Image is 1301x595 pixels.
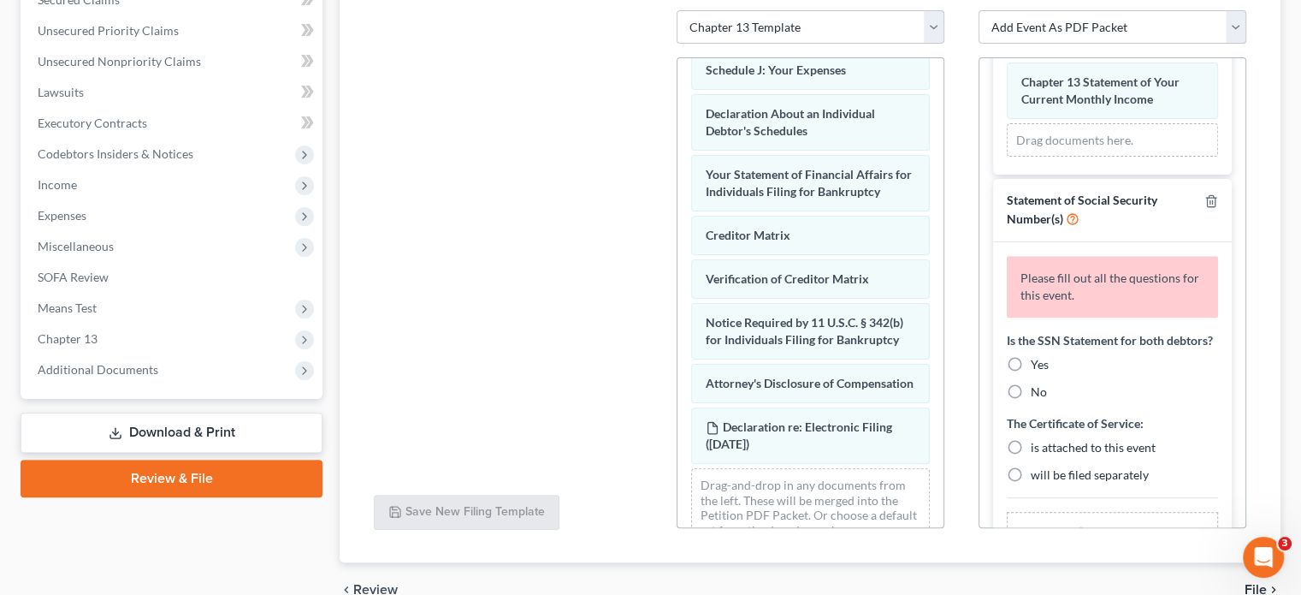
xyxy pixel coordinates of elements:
span: SOFA Review [38,270,109,284]
span: No [1031,384,1047,399]
a: SOFA Review [24,262,322,293]
span: Declaration re: Electronic Filing ([DATE]) [706,419,892,451]
span: 3 [1278,537,1292,550]
span: Yes [1031,357,1049,372]
span: will be filed separately [1031,467,1149,482]
span: Expenses [38,208,86,223]
span: Statement of Social Security Number(s) [1007,193,1157,226]
span: Unsecured Priority Claims [38,23,179,38]
span: Miscellaneous [38,239,114,253]
a: Executory Contracts [24,108,322,139]
label: Is the SSN Statement for both debtors? [1007,331,1213,349]
label: The Certificate of Service: [1007,414,1144,432]
span: Please fill out all the questions for this event. [1020,271,1199,302]
iframe: Intercom live chat [1243,537,1284,578]
span: Attorney's Disclosure of Compensation [706,376,914,390]
span: Codebtors Insiders & Notices [38,146,193,161]
span: Executory Contracts [38,116,147,130]
span: Verification of Creditor Matrix [706,271,869,286]
span: Additional Documents [38,362,158,377]
a: Download & Print [21,413,322,453]
a: Review & File [21,460,322,497]
span: Chapter 13 Statement of Your Current Monthly Income [1021,74,1180,106]
a: Unsecured Nonpriority Claims [24,46,322,77]
span: Means Test [38,300,97,315]
button: Save New Filing Template [374,495,559,531]
span: Declaration About an Individual Debtor's Schedules [706,106,875,138]
span: Notice Required by 11 U.S.C. § 342(b) for Individuals Filing for Bankruptcy [706,315,903,347]
span: Lawsuits [38,85,84,99]
span: Unsecured Nonpriority Claims [38,54,201,68]
a: Lawsuits [24,77,322,108]
a: Unsecured Priority Claims [24,15,322,46]
span: Creditor Matrix [706,228,790,242]
div: Drag documents here. [1007,123,1218,158]
span: Your Statement of Financial Affairs for Individuals Filing for Bankruptcy [706,167,912,199]
span: Chapter 13 [38,331,98,346]
div: Drag-and-drop in any documents from the left. These will be merged into the Petition PDF Packet. ... [691,468,930,547]
span: Income [38,177,77,192]
span: is attached to this event [1031,440,1156,455]
span: Schedule J: Your Expenses [706,62,846,77]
